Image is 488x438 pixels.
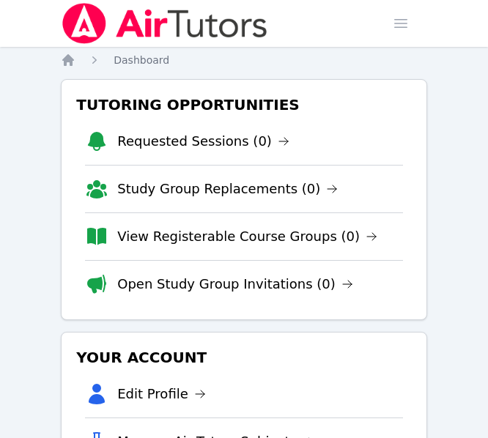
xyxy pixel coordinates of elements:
a: Open Study Group Invitations (0) [117,274,353,294]
h3: Your Account [73,344,415,371]
a: Requested Sessions (0) [117,131,289,152]
a: View Registerable Course Groups (0) [117,226,377,247]
h3: Tutoring Opportunities [73,92,415,118]
span: Dashboard [114,54,169,66]
a: Edit Profile [117,384,206,404]
a: Study Group Replacements (0) [117,179,338,199]
nav: Breadcrumb [61,53,427,67]
a: Dashboard [114,53,169,67]
img: Air Tutors [61,3,268,44]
